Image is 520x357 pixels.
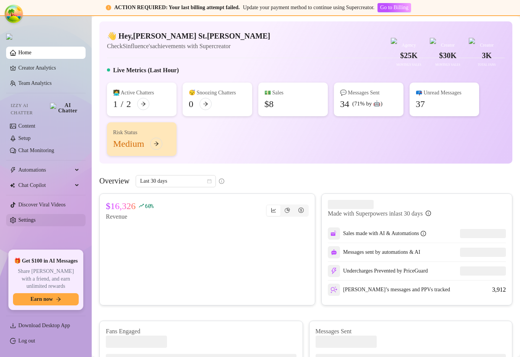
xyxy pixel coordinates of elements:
div: Messages sent by automations & AI [328,246,420,258]
div: 💬 Messages Sent [340,89,397,97]
img: svg%3e [330,286,337,293]
img: svg%3e [331,249,337,255]
a: Discover Viral Videos [18,202,66,208]
span: 🎁 Get $100 in AI Messages [14,257,78,265]
a: Creator Analytics [18,62,79,74]
span: arrow-right [56,297,61,302]
div: $30K [430,50,466,62]
div: Monthly Sales [430,63,466,68]
span: Izzy AI Chatter [11,102,47,117]
article: Made with Superpowers in last 30 days [328,209,423,218]
a: Home [18,50,31,55]
a: Team Analytics [18,80,52,86]
span: Update your payment method to continue using Supercreator. [243,5,374,10]
div: Agency [391,42,427,49]
span: Download Desktop App [18,323,70,328]
img: svg%3e [330,268,337,274]
a: Log out [18,338,35,344]
div: [PERSON_NAME]’s messages and PPVs tracked [328,284,450,296]
span: Last 30 days [140,175,211,187]
span: arrow-right [154,141,159,146]
div: Undercharges Prevented by PriceGuard [328,265,428,277]
article: Fans Engaged [106,327,296,336]
span: thunderbolt [10,167,16,173]
article: Messages Sent [316,327,506,336]
div: 📪 Unread Messages [416,89,473,97]
span: dollar-circle [298,208,304,213]
span: calendar [207,179,212,183]
a: Chat Monitoring [18,148,54,153]
a: Go to Billing [377,5,411,10]
div: 37 [416,98,425,110]
div: 😴 Snoozing Chatters [189,89,246,97]
article: $16,326 [106,200,136,212]
img: logo.svg [6,34,12,40]
div: 2 [126,98,131,110]
button: Open Tanstack query devtools [6,6,21,21]
article: Check Sinfluence's achievements with Supercreator [107,41,270,51]
div: 34 [340,98,349,110]
h4: 👋 Hey, [PERSON_NAME] St.[PERSON_NAME] [107,31,270,41]
div: Creator [430,42,466,49]
a: Setup [18,135,31,141]
span: Automations [18,164,73,176]
span: Earn now [31,296,53,302]
div: segmented control [266,204,309,217]
div: Risk Status [113,128,170,137]
span: Share [PERSON_NAME] with a friend, and earn unlimited rewards [13,268,79,290]
img: AI Chatter [50,103,79,114]
div: Sales made with AI & Automations [343,229,426,238]
img: Chat Copilot [10,183,15,188]
a: Settings [18,217,36,223]
img: svg%3e [330,230,337,237]
div: Total Fans [469,63,505,68]
div: $25K [391,50,427,62]
h5: Live Metrics (Last Hour) [113,66,179,75]
span: arrow-right [141,101,146,107]
span: pie-chart [285,208,290,213]
strong: ACTION REQUIRED: Your last billing attempt failed. [114,5,240,10]
div: $8 [264,98,274,110]
div: 3,912 [492,285,506,294]
span: line-chart [271,208,276,213]
div: 💵 Sales [264,89,322,97]
button: Go to Billing [377,3,411,12]
div: 0 [189,98,193,110]
span: exclamation-circle [106,5,111,10]
span: info-circle [219,178,224,184]
button: Earn nowarrow-right [13,293,79,305]
span: Go to Billing [380,5,408,11]
div: 1 [113,98,118,110]
span: arrow-right [203,101,208,107]
div: Monthly Sales [391,63,427,68]
img: bronze-badge.svg [391,38,397,44]
div: 👩‍💻 Active Chatters [113,89,170,97]
span: info-circle [421,231,426,236]
span: Chat Copilot [18,179,73,191]
article: Revenue [106,212,154,221]
span: rise [139,203,144,208]
span: info-circle [426,211,431,216]
span: download [10,323,16,329]
div: Creator [469,42,505,49]
span: 60 % [145,202,154,209]
div: 3K [469,50,505,62]
a: Content [18,123,35,129]
img: blue-badge.svg [469,38,475,44]
article: Overview [99,175,130,187]
div: (71% by 🤖) [352,99,382,109]
img: purple-badge.svg [430,38,436,44]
